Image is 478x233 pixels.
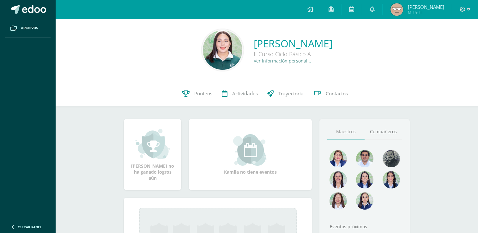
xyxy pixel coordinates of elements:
span: Mi Perfil [408,9,444,15]
span: Punteos [194,90,212,97]
div: II Curso Ciclo Básico A [254,50,332,58]
a: Trayectoria [263,81,308,106]
img: 421193c219fb0d09e137c3cdd2ddbd05.png [356,171,373,188]
img: event_small.png [233,134,268,166]
a: Ver información personal... [254,58,311,64]
img: 78f4197572b4db04b380d46154379998.png [330,171,347,188]
img: 135afc2e3c36cc19cf7f4a6ffd4441d1.png [330,150,347,167]
span: Cerrar panel [18,225,42,229]
span: Actividades [232,90,258,97]
img: 1be4a43e63524e8157c558615cd4c825.png [330,192,347,210]
div: [PERSON_NAME] no ha ganado logros aún [130,128,175,181]
a: Compañeros [365,124,402,140]
img: ff7d6cc2b131d30812aac0cce7a9365b.png [203,30,242,70]
span: [PERSON_NAME] [408,4,444,10]
div: Kamila no tiene eventos [219,134,282,175]
img: 1e7bfa517bf798cc96a9d855bf172288.png [356,150,373,167]
img: cc3a47114ec549f5acc0a5e2bcb9fd2f.png [390,3,403,16]
img: 4179e05c207095638826b52d0d6e7b97.png [383,150,400,167]
a: Archivos [5,19,51,38]
img: e0582db7cc524a9960c08d03de9ec803.png [356,192,373,210]
a: Contactos [308,81,353,106]
a: Maestros [327,124,365,140]
a: Punteos [178,81,217,106]
img: achievement_small.png [136,128,170,160]
span: Contactos [326,90,348,97]
a: Actividades [217,81,263,106]
a: [PERSON_NAME] [254,37,332,50]
span: Trayectoria [278,90,304,97]
img: d4e0c534ae446c0d00535d3bb96704e9.png [383,171,400,188]
span: Archivos [21,26,38,31]
div: Eventos próximos [327,224,402,230]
